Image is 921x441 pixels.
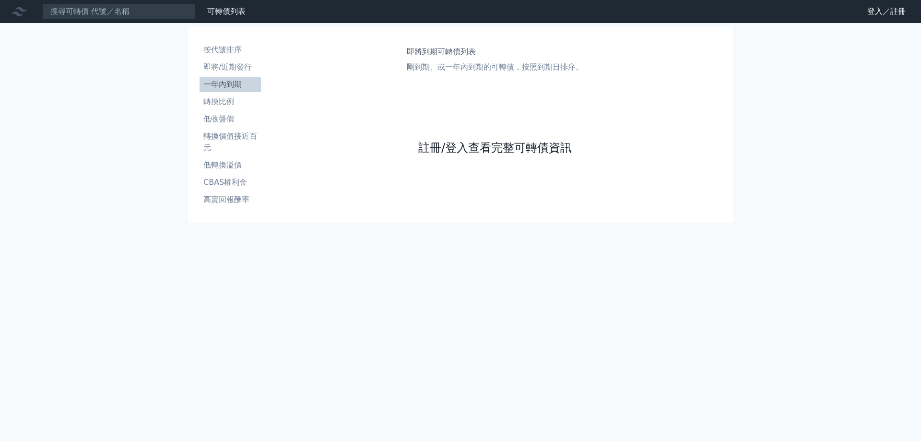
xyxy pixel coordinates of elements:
li: 按代號排序 [200,44,261,56]
h1: 即將到期可轉債列表 [407,46,583,58]
a: 即將/近期發行 [200,60,261,75]
a: 轉換比例 [200,94,261,109]
a: 登入／註冊 [860,4,913,19]
input: 搜尋可轉債 代號／名稱 [42,3,196,20]
a: 低收盤價 [200,111,261,127]
a: 低轉換溢價 [200,157,261,173]
li: 低收盤價 [200,113,261,125]
a: 按代號排序 [200,42,261,58]
li: 即將/近期發行 [200,61,261,73]
a: 可轉債列表 [207,7,246,16]
p: 剛到期、或一年內到期的可轉債，按照到期日排序。 [407,61,583,73]
li: CBAS權利金 [200,177,261,188]
li: 高賣回報酬率 [200,194,261,205]
li: 轉換比例 [200,96,261,107]
a: 高賣回報酬率 [200,192,261,207]
li: 轉換價值接近百元 [200,131,261,154]
a: 轉換價值接近百元 [200,129,261,155]
a: 註冊/登入查看完整可轉債資訊 [418,140,572,155]
li: 低轉換溢價 [200,159,261,171]
li: 一年內到期 [200,79,261,90]
a: CBAS權利金 [200,175,261,190]
a: 一年內到期 [200,77,261,92]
